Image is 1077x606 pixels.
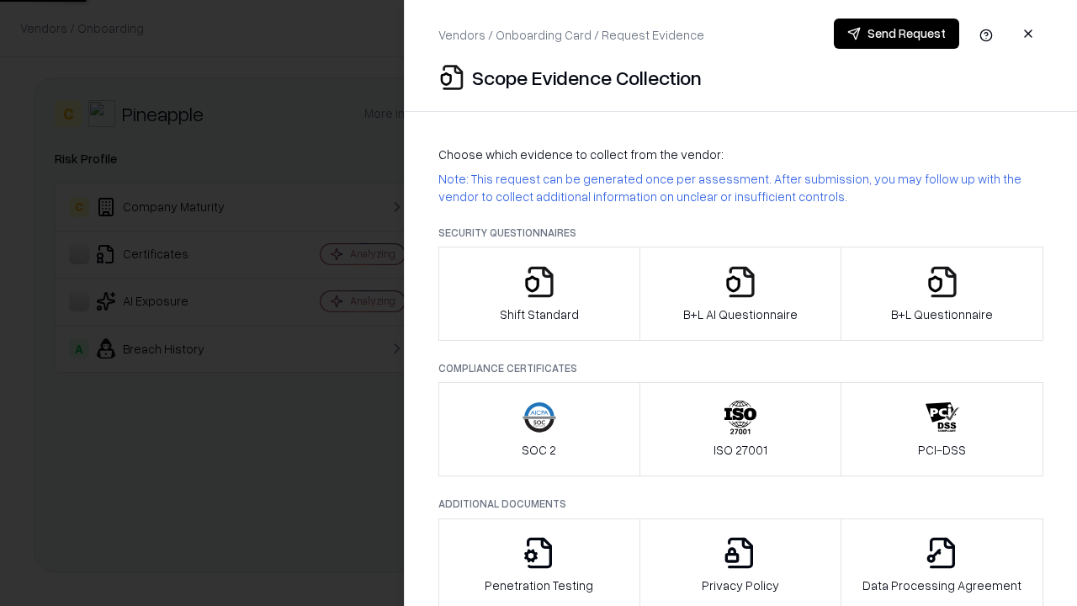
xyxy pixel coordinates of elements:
button: B+L AI Questionnaire [639,247,842,341]
p: Privacy Policy [702,577,779,594]
button: PCI-DSS [841,382,1043,476]
p: Choose which evidence to collect from the vendor: [438,146,1043,163]
p: SOC 2 [522,441,556,459]
p: Vendors / Onboarding Card / Request Evidence [438,26,704,44]
p: Compliance Certificates [438,361,1043,375]
p: Data Processing Agreement [862,577,1021,594]
p: PCI-DSS [918,441,966,459]
button: Send Request [834,19,959,49]
p: ISO 27001 [714,441,767,459]
button: Shift Standard [438,247,640,341]
p: Note: This request can be generated once per assessment. After submission, you may follow up with... [438,170,1043,205]
button: B+L Questionnaire [841,247,1043,341]
p: Penetration Testing [485,577,593,594]
p: Security Questionnaires [438,226,1043,240]
p: B+L Questionnaire [891,306,993,323]
p: B+L AI Questionnaire [683,306,798,323]
button: SOC 2 [438,382,640,476]
button: ISO 27001 [639,382,842,476]
p: Shift Standard [500,306,579,323]
p: Scope Evidence Collection [472,64,702,91]
p: Additional Documents [438,497,1043,511]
